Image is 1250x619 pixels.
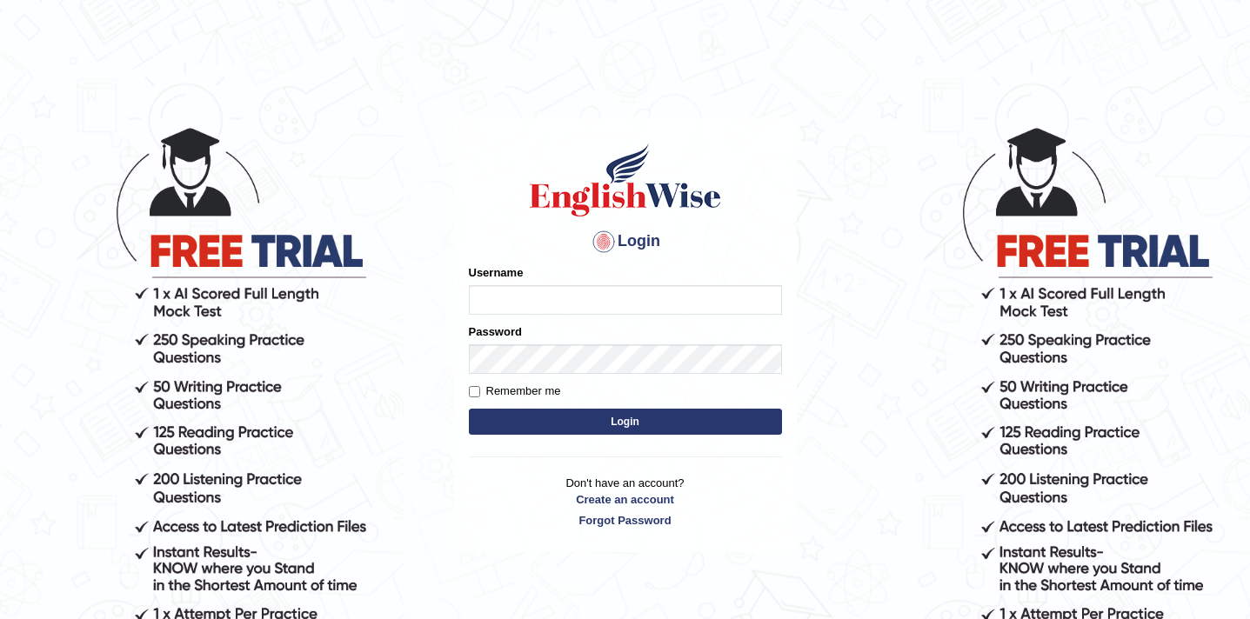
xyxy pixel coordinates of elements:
input: Remember me [469,386,480,397]
a: Create an account [469,491,782,508]
button: Login [469,409,782,435]
label: Username [469,264,524,281]
h4: Login [469,228,782,256]
a: Forgot Password [469,512,782,529]
label: Password [469,323,522,340]
p: Don't have an account? [469,475,782,529]
img: Logo of English Wise sign in for intelligent practice with AI [526,141,725,219]
label: Remember me [469,383,561,400]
